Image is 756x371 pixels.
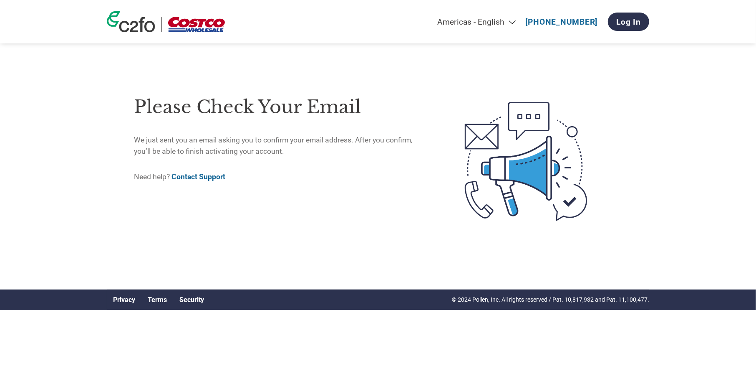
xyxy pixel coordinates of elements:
img: open-email [430,87,622,236]
p: We just sent you an email asking you to confirm your email address. After you confirm, you’ll be ... [134,135,430,157]
img: c2fo logo [107,11,155,32]
a: Privacy [113,296,135,304]
a: Log In [608,13,649,31]
a: Security [179,296,204,304]
p: © 2024 Pollen, Inc. All rights reserved / Pat. 10,817,932 and Pat. 11,100,477. [452,295,649,304]
h1: Please check your email [134,94,430,121]
a: Terms [148,296,167,304]
p: Need help? [134,171,430,182]
img: Costco [168,17,225,32]
a: Contact Support [171,173,225,181]
a: [PHONE_NUMBER] [526,17,598,27]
